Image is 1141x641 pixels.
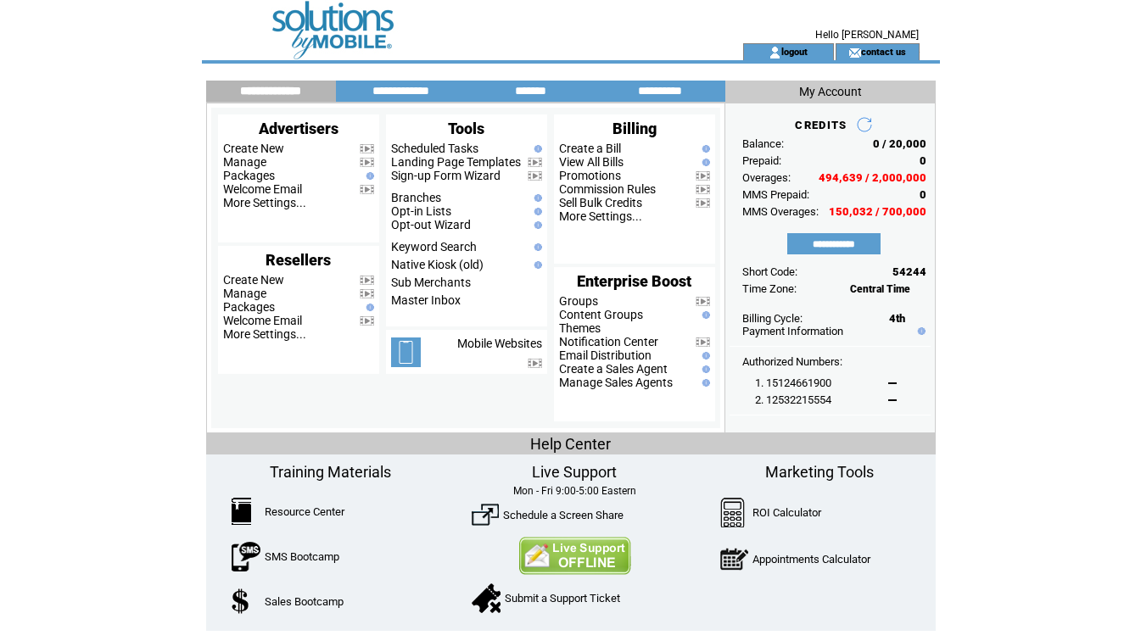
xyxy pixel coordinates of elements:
[391,191,441,204] a: Branches
[559,362,668,376] a: Create a Sales Agent
[696,297,710,306] img: video.png
[559,196,642,209] a: Sell Bulk Credits
[769,46,781,59] img: account_icon.gif
[362,172,374,180] img: help.gif
[360,144,374,153] img: video.png
[391,240,477,254] a: Keyword Search
[720,498,746,527] img: Calculator.png
[259,120,338,137] span: Advertisers
[472,583,501,613] img: SupportTicket.png
[696,198,710,208] img: video.png
[696,337,710,347] img: video.png
[848,46,861,59] img: contact_us_icon.gif
[559,182,656,196] a: Commission Rules
[530,194,542,202] img: help.gif
[559,348,652,362] a: Email Distribution
[577,272,691,290] span: Enterprise Boost
[223,182,302,196] a: Welcome Email
[698,365,710,373] img: help.gif
[559,335,658,348] a: Notification Center
[698,379,710,387] img: help.gif
[559,169,621,182] a: Promotions
[223,300,275,314] a: Packages
[755,376,831,389] span: 1. 15124661900
[696,171,710,181] img: video.png
[698,145,710,153] img: help.gif
[266,251,331,269] span: Resellers
[892,265,926,278] span: 54244
[752,506,821,519] a: ROI Calculator
[742,154,781,167] span: Prepaid:
[232,588,251,614] img: SalesBootcamp.png
[742,137,784,150] span: Balance:
[472,501,499,528] img: ScreenShare.png
[530,145,542,153] img: help.gif
[559,142,621,155] a: Create a Bill
[360,185,374,194] img: video.png
[781,46,808,57] a: logout
[873,137,926,150] span: 0 / 20,000
[819,171,926,184] span: 494,639 / 2,000,000
[850,283,910,295] span: Central Time
[360,289,374,298] img: video.png
[232,542,260,571] img: SMSBootcamp.png
[528,171,542,181] img: video.png
[742,171,791,184] span: Overages:
[861,46,906,57] a: contact us
[448,120,484,137] span: Tools
[528,359,542,368] img: video.png
[391,169,501,182] a: Sign-up Form Wizard
[742,205,819,218] span: MMS Overages:
[755,393,831,406] span: 2. 12532215554
[513,485,636,497] span: Mon - Fri 9:00-5:00 Eastern
[505,592,620,605] a: Submit a Support Ticket
[391,218,471,231] a: Opt-out Wizard
[742,282,797,295] span: Time Zone:
[232,498,251,525] img: ResourceCenter.png
[391,293,461,307] a: Master Inbox
[265,505,344,518] a: Resource Center
[742,325,843,337] a: Payment Information
[530,261,542,269] img: help.gif
[391,276,471,289] a: Sub Merchants
[265,595,344,608] a: Sales Bootcamp
[391,142,478,155] a: Scheduled Tasks
[223,314,302,327] a: Welcome Email
[391,337,421,367] img: mobile-websites.png
[503,509,624,521] a: Schedule a Screen Share
[457,337,542,350] a: Mobile Websites
[795,119,847,131] span: CREDITS
[815,29,919,41] span: Hello [PERSON_NAME]
[720,544,748,574] img: AppointmentCalc.png
[360,316,374,326] img: video.png
[391,258,484,271] a: Native Kiosk (old)
[752,553,870,566] a: Appointments Calculator
[742,188,809,201] span: MMS Prepaid:
[528,158,542,167] img: video.png
[559,209,642,223] a: More Settings...
[391,155,521,169] a: Landing Page Templates
[223,273,284,287] a: Create New
[518,537,631,575] img: Contact Us
[829,205,926,218] span: 150,032 / 700,000
[223,287,266,300] a: Manage
[698,311,710,319] img: help.gif
[559,321,601,335] a: Themes
[265,550,339,563] a: SMS Bootcamp
[530,435,611,453] span: Help Center
[223,155,266,169] a: Manage
[559,308,643,321] a: Content Groups
[559,376,673,389] a: Manage Sales Agents
[559,294,598,308] a: Groups
[914,327,926,335] img: help.gif
[920,154,926,167] span: 0
[765,463,874,481] span: Marketing Tools
[742,265,797,278] span: Short Code:
[223,142,284,155] a: Create New
[360,158,374,167] img: video.png
[698,159,710,166] img: help.gif
[530,243,542,251] img: help.gif
[362,304,374,311] img: help.gif
[360,276,374,285] img: video.png
[799,85,862,98] span: My Account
